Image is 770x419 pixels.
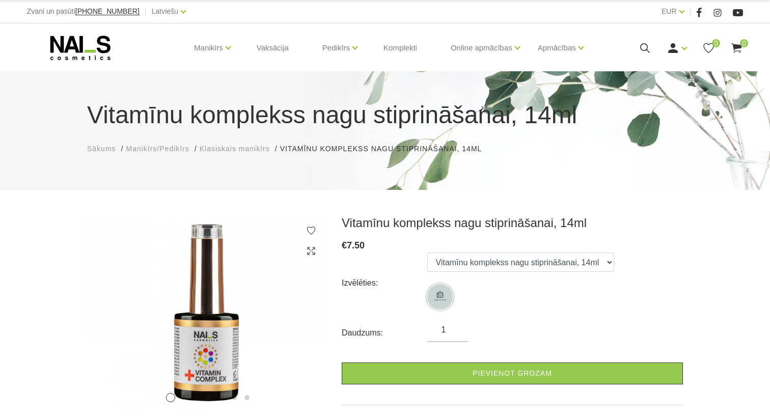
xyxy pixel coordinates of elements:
button: 7 of 7 [244,395,250,400]
div: Daudzums: [342,325,427,341]
span: Sākums [87,145,116,153]
a: [PHONE_NUMBER] [75,8,140,15]
a: EUR [662,5,677,17]
button: 5 of 7 [219,395,224,400]
span: Manikīrs/Pedikīrs [126,145,189,153]
button: 6 of 7 [232,395,237,400]
div: Izvēlēties: [342,275,427,291]
span: | [690,5,692,18]
span: | [145,5,147,18]
span: Klasiskais manikīrs [200,145,270,153]
a: Sākums [87,144,116,154]
img: ... [87,215,326,410]
a: Vaksācija [249,23,297,72]
button: 3 of 7 [194,395,199,400]
a: Latviešu [152,5,178,17]
img: ... [427,284,453,310]
span: 0 [740,39,748,47]
span: [PHONE_NUMBER] [75,7,140,15]
a: Klasiskais manikīrs [200,144,270,154]
span: 7.50 [347,240,365,250]
h1: Vitamīnu komplekss nagu stiprināšanai, 14ml [87,97,683,133]
a: Online apmācības [451,27,512,68]
a: Manikīrs/Pedikīrs [126,144,189,154]
a: 0 [730,42,743,54]
button: 1 of 7 [166,393,175,402]
a: Pedikīrs [322,27,350,68]
button: 4 of 7 [206,395,211,400]
h3: Vitamīnu komplekss nagu stiprināšanai, 14ml [342,215,683,231]
div: Zvani un pasūti [27,5,140,18]
a: Pievienot grozam [342,362,683,384]
li: Vitamīnu komplekss nagu stiprināšanai, 14ml [280,144,492,154]
button: 2 of 7 [181,395,186,400]
a: Apmācības [538,27,576,68]
a: 0 [702,42,715,54]
span: 0 [712,39,720,47]
span: € [342,240,347,250]
a: Manikīrs [194,27,223,68]
a: Komplekti [375,23,425,72]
